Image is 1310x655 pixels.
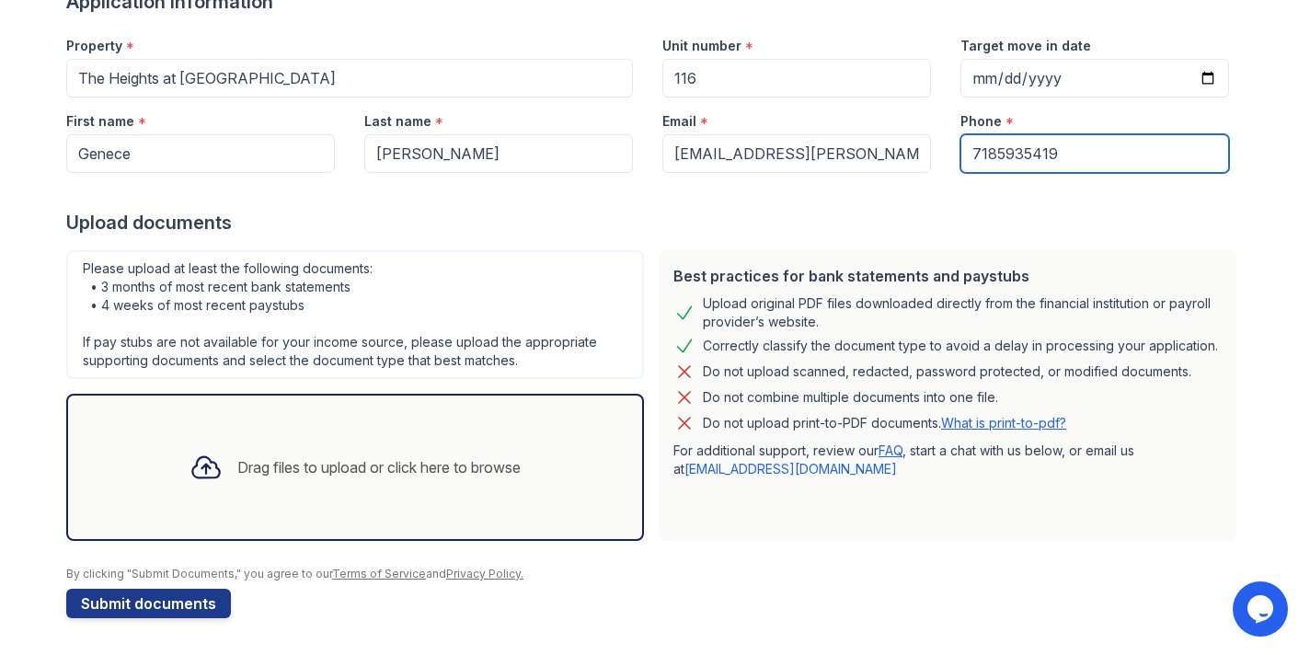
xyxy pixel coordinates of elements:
a: [EMAIL_ADDRESS][DOMAIN_NAME] [684,461,897,477]
label: Phone [960,112,1002,131]
div: Do not upload scanned, redacted, password protected, or modified documents. [703,361,1191,383]
div: By clicking "Submit Documents," you agree to our and [66,567,1244,581]
a: Privacy Policy. [446,567,523,580]
label: Last name [364,112,431,131]
div: Upload documents [66,210,1244,236]
a: Terms of Service [332,567,426,580]
div: Do not combine multiple documents into one file. [703,386,998,408]
label: Property [66,37,122,55]
div: Please upload at least the following documents: • 3 months of most recent bank statements • 4 wee... [66,250,644,379]
div: Drag files to upload or click here to browse [237,456,521,478]
div: Best practices for bank statements and paystubs [673,265,1222,287]
div: Upload original PDF files downloaded directly from the financial institution or payroll provider’... [703,294,1222,331]
label: Unit number [662,37,741,55]
p: For additional support, review our , start a chat with us below, or email us at [673,442,1222,478]
button: Submit documents [66,589,231,618]
iframe: chat widget [1233,581,1292,637]
label: Email [662,112,696,131]
label: Target move in date [960,37,1091,55]
div: Correctly classify the document type to avoid a delay in processing your application. [703,335,1218,357]
a: What is print-to-pdf? [941,415,1066,431]
label: First name [66,112,134,131]
a: FAQ [879,442,902,458]
p: Do not upload print-to-PDF documents. [703,414,1066,432]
